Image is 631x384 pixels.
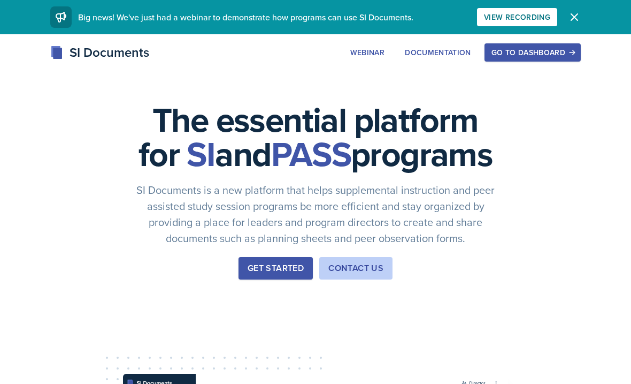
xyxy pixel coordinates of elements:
button: Get Started [238,257,313,280]
button: Documentation [398,43,478,62]
div: SI Documents [50,43,149,62]
div: Go to Dashboard [491,48,574,57]
span: Big news! We've just had a webinar to demonstrate how programs can use SI Documents. [78,11,413,23]
div: Documentation [405,48,471,57]
div: Contact Us [328,262,383,275]
div: Webinar [350,48,384,57]
button: Webinar [343,43,391,62]
div: Get Started [248,262,304,275]
button: Go to Dashboard [484,43,581,62]
div: View Recording [484,13,550,21]
button: Contact Us [319,257,393,280]
button: View Recording [477,8,557,26]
